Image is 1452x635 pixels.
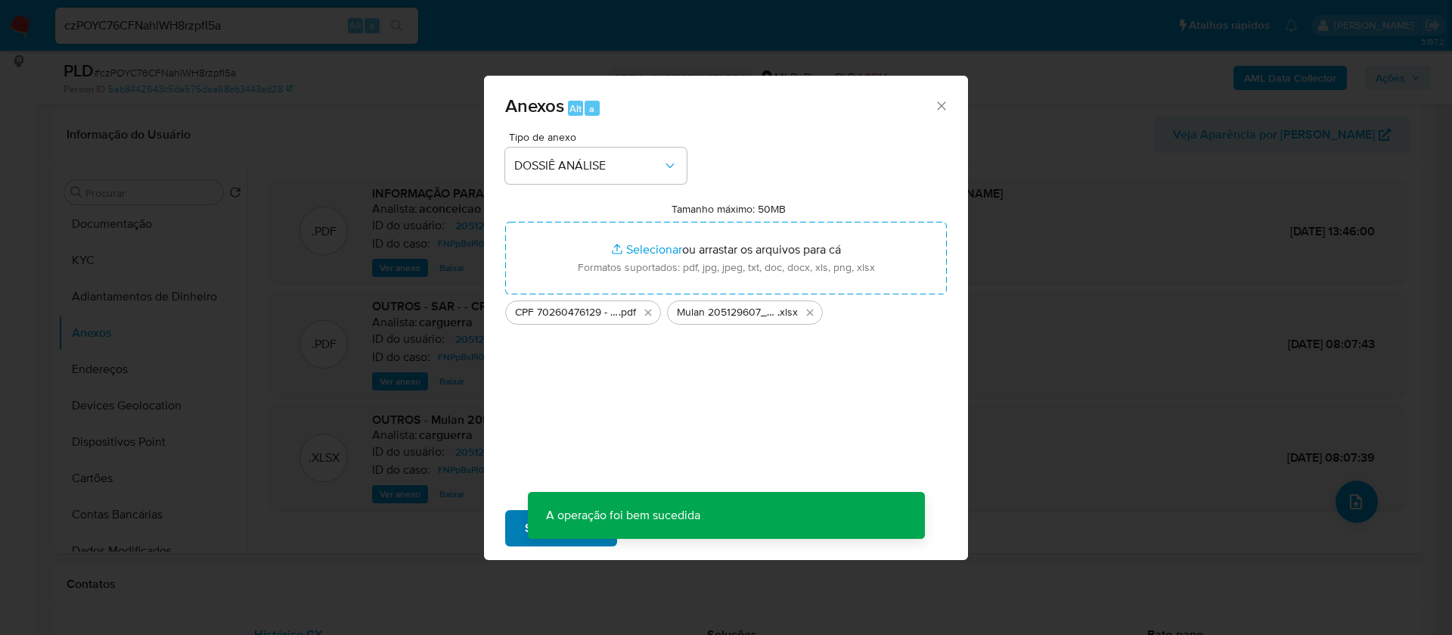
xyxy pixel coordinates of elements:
[514,158,662,173] span: DOSSIÊ ANÁLISE
[934,98,948,112] button: Fechar
[639,303,657,322] button: Excluir CPF 70260476129 - RAUL MORAES BARBOSA.pdf
[619,305,636,320] span: .pdf
[777,305,798,320] span: .xlsx
[677,305,777,320] span: Mulan 205129607_2025_09_02_16_19_24
[589,101,594,116] span: a
[525,512,597,545] span: Subir arquivo
[528,492,718,539] p: A operação foi bem sucedida
[672,202,786,216] label: Tamanho máximo: 50MB
[643,512,692,545] span: Cancelar
[569,101,582,116] span: Alt
[505,510,617,546] button: Subir arquivo
[801,303,819,322] button: Excluir Mulan 205129607_2025_09_02_16_19_24.xlsx
[509,132,690,142] span: Tipo de anexo
[505,92,564,119] span: Anexos
[505,294,947,325] ul: Arquivos selecionados
[515,305,619,320] span: CPF 70260476129 - [PERSON_NAME]
[505,148,687,184] button: DOSSIÊ ANÁLISE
